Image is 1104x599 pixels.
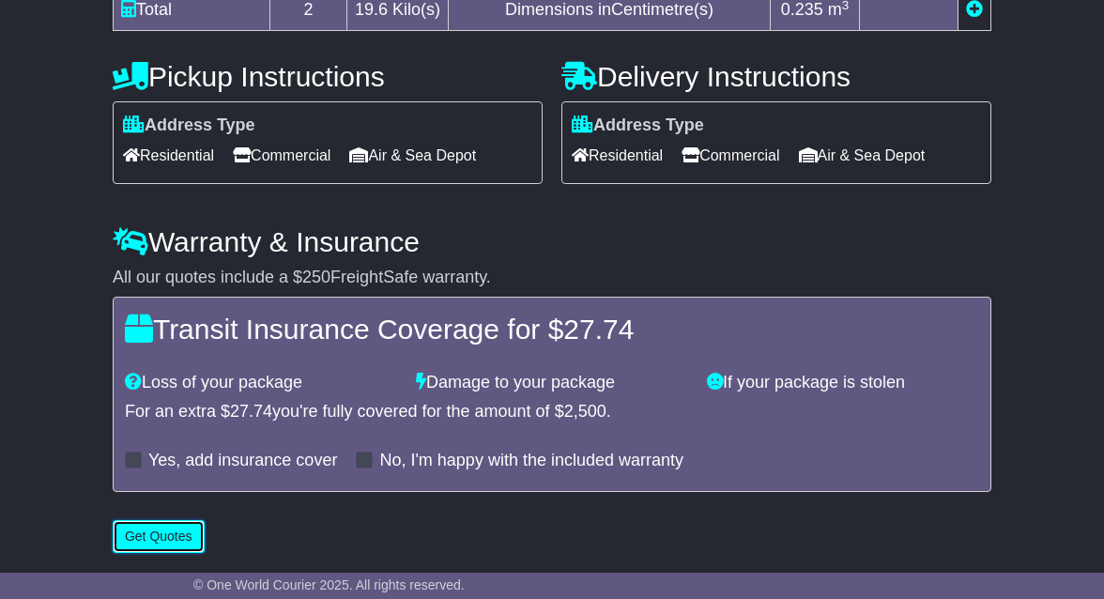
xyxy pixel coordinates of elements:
[572,115,704,136] label: Address Type
[123,141,214,170] span: Residential
[125,314,979,345] h4: Transit Insurance Coverage for $
[113,520,205,553] button: Get Quotes
[563,314,634,345] span: 27.74
[148,451,337,471] label: Yes, add insurance cover
[349,141,476,170] span: Air & Sea Depot
[233,141,330,170] span: Commercial
[561,61,991,92] h4: Delivery Instructions
[379,451,683,471] label: No, I'm happy with the included warranty
[799,141,926,170] span: Air & Sea Depot
[682,141,779,170] span: Commercial
[125,402,979,422] div: For an extra $ you're fully covered for the amount of $ .
[406,373,698,393] div: Damage to your package
[193,577,465,592] span: © One World Courier 2025. All rights reserved.
[113,226,991,257] h4: Warranty & Insurance
[572,141,663,170] span: Residential
[113,268,991,288] div: All our quotes include a $ FreightSafe warranty.
[302,268,330,286] span: 250
[698,373,989,393] div: If your package is stolen
[564,402,606,421] span: 2,500
[115,373,406,393] div: Loss of your package
[113,61,543,92] h4: Pickup Instructions
[230,402,272,421] span: 27.74
[123,115,255,136] label: Address Type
